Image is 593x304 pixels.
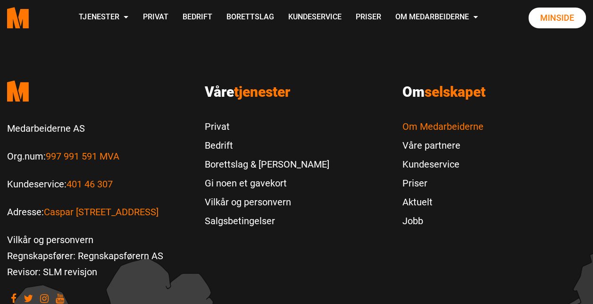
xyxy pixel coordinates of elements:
h3: Våre [205,84,388,101]
a: Minside [528,8,586,28]
a: Visit our Instagram [40,294,49,303]
a: Våre partnere [402,136,484,155]
a: Visit our Facebook [11,294,17,303]
a: Revisor: SLM revisjon [7,266,97,278]
p: Adresse: [7,204,191,220]
a: Les mer om Caspar Storms vei 16, 0664 Oslo [44,206,159,218]
a: Borettslag [219,1,281,34]
a: Regnskapsfører: Regnskapsførern AS [7,250,163,262]
a: Vilkår og personvern [7,234,93,245]
a: Bedrift [205,136,329,155]
h3: Om [402,84,586,101]
a: Medarbeiderne start [7,73,191,109]
a: Aktuelt [402,193,484,211]
a: Tjenester [72,1,135,34]
a: Les mer om Org.num [46,151,119,162]
a: Bedrift [175,1,219,34]
p: Medarbeiderne AS [7,120,191,136]
a: Privat [135,1,175,34]
a: Vilkår og personvern [205,193,329,211]
a: Om Medarbeiderne [388,1,485,34]
a: Gi noen et gavekort [205,174,329,193]
a: Priser [348,1,388,34]
span: tjenester [234,84,290,100]
a: Salgsbetingelser [205,211,329,230]
a: Privat [205,117,329,136]
a: Borettslag & [PERSON_NAME] [205,155,329,174]
p: Kundeservice: [7,176,191,192]
a: Jobb [402,211,484,230]
a: Kundeservice [281,1,348,34]
span: selskapet [425,84,485,100]
a: Visit our youtube [56,294,64,303]
a: Call us to 401 46 307 [67,178,113,190]
a: Kundeservice [402,155,484,174]
a: Om Medarbeiderne [402,117,484,136]
a: Visit our Twitter [24,294,33,303]
a: Priser [402,174,484,193]
p: Org.num: [7,148,191,164]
